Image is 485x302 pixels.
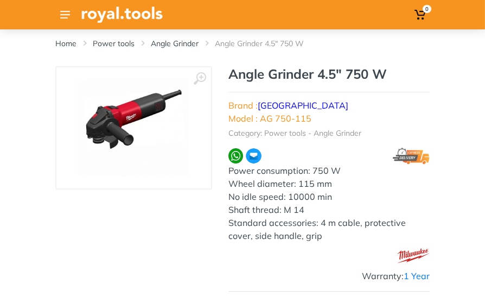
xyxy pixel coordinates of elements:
[228,112,311,125] li: Model : AG 750-115
[423,5,431,13] span: 0
[228,66,430,82] h1: Angle Grinder 4.5" 750 W
[228,164,430,242] div: Power consumption: 750 W Wheel diameter: 115 mm No idle speed: 10000 min Shaft thread: M 14 Stand...
[215,38,320,49] li: Angle Grinder 4.5" 750 W
[245,148,262,165] img: ma.webp
[78,78,189,178] img: Royal Tools - Angle Grinder 4.5
[397,242,430,269] img: Milwaukee
[55,38,430,49] nav: breadcrumb
[228,128,361,139] li: Category: Power tools - Angle Grinder
[412,5,430,24] a: 0
[151,38,199,49] a: Angle Grinder
[55,38,76,49] a: Home
[228,269,430,282] div: Warranty:
[81,7,163,23] img: Royal Tools Logo
[93,38,135,49] a: Power tools
[258,100,348,111] a: [GEOGRAPHIC_DATA]
[228,99,348,112] li: Brand :
[393,148,430,165] img: express.png
[228,148,244,163] img: wa.webp
[404,270,430,281] span: 1 Year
